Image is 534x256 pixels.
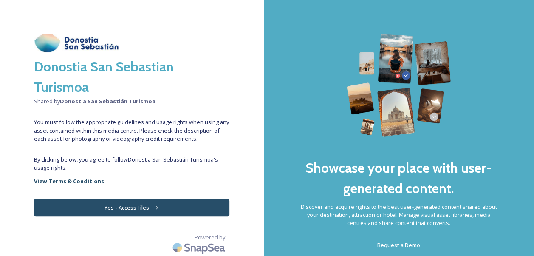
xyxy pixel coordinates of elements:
span: Powered by [195,233,225,242]
h2: Showcase your place with user-generated content. [297,158,500,199]
img: 63b42ca75bacad526042e722_Group%20154-p-800.png [347,34,451,137]
strong: Donostia San Sebastián Turismoa [60,97,155,105]
span: Shared by [34,97,229,105]
img: download.jpeg [34,34,119,52]
a: Request a Demo [377,240,420,250]
h2: Donostia San Sebastian Turismoa [34,57,229,97]
span: By clicking below, you agree to follow Donostia San Sebastián Turismoa 's usage rights. [34,156,229,172]
a: View Terms & Conditions [34,176,229,186]
button: Yes - Access Files [34,199,229,216]
span: Discover and acquire rights to the best user-generated content shared about your destination, att... [297,203,500,228]
span: You must follow the appropriate guidelines and usage rights when using any asset contained within... [34,118,229,143]
span: Request a Demo [377,241,420,249]
strong: View Terms & Conditions [34,177,104,185]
